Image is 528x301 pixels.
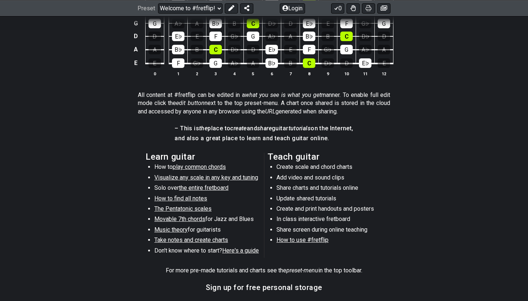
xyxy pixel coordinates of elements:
[172,58,184,68] div: F
[132,17,140,30] td: G
[209,58,222,68] div: G
[191,45,203,54] div: B
[303,32,315,41] div: B♭
[247,58,259,68] div: A
[322,45,334,54] div: G♭
[346,3,360,13] button: Toggle Dexterity for all fretkits
[228,58,241,68] div: A♭
[172,19,184,28] div: A♭
[265,58,278,68] div: B♭
[263,70,281,77] th: 6
[303,19,315,28] div: E♭
[303,58,315,68] div: C
[300,70,319,77] th: 8
[175,124,353,133] h4: – This is place to and guitar on the Internet,
[265,108,275,115] em: URL
[137,5,155,12] span: Preset
[340,45,353,54] div: G
[280,3,305,13] button: Login
[172,32,184,41] div: E♭
[191,32,203,41] div: E
[225,70,244,77] th: 4
[286,267,318,274] em: preset-menu
[340,32,353,41] div: C
[228,19,241,28] div: B
[303,45,315,54] div: F
[148,19,161,28] div: G
[244,70,263,77] th: 5
[154,215,259,225] li: for Jazz and Blues
[378,19,390,28] div: G
[322,32,334,41] div: B
[191,58,203,68] div: G♭
[359,45,371,54] div: A♭
[359,19,371,28] div: G♭
[225,3,238,13] button: Edit Preset
[268,153,382,161] h2: Teach guitar
[247,45,259,54] div: D
[378,45,390,54] div: A
[154,195,207,202] span: How to find all notes
[199,125,208,132] em: the
[281,70,300,77] th: 7
[340,19,353,28] div: F
[378,58,390,68] div: E
[209,19,222,28] div: B♭
[188,70,206,77] th: 2
[245,91,322,98] em: what you see is what you get
[356,70,375,77] th: 11
[284,19,297,28] div: D
[276,195,381,205] li: Update shared tutorials
[331,3,344,13] button: 0
[375,70,393,77] th: 12
[228,32,241,41] div: G♭
[172,45,184,54] div: B♭
[145,70,164,77] th: 0
[265,45,278,54] div: E♭
[154,226,188,233] span: Music theory
[146,153,260,161] h2: Learn guitar
[276,205,381,215] li: Create and print handouts and posters
[132,56,140,70] td: E
[284,58,297,68] div: B
[284,32,297,41] div: A
[148,32,161,41] div: D
[154,163,259,173] li: How to
[132,43,140,57] td: A
[191,19,203,28] div: A
[169,70,188,77] th: 1
[276,215,381,225] li: In class interactive fretboard
[154,215,205,222] span: Movable 7th chords
[138,91,390,116] p: All content at #fretflip can be edited in a manner. To enable full edit mode click the next to th...
[284,45,297,54] div: E
[176,99,204,106] em: edit button
[206,70,225,77] th: 3
[265,32,278,41] div: A♭
[340,58,353,68] div: D
[173,163,226,170] span: play common chords
[247,19,259,28] div: C
[276,163,381,173] li: Create scale and chord charts
[209,32,222,41] div: F
[257,125,272,132] em: share
[154,226,259,236] li: for guitarists
[276,184,381,194] li: Share charts and tutorials online
[148,45,161,54] div: A
[265,19,278,28] div: D♭
[359,32,371,41] div: D♭
[166,266,362,275] p: For more pre-made tutorials and charts see the in the top toolbar.
[222,247,259,254] span: Here's a guide
[230,125,246,132] em: create
[289,125,311,132] em: tutorials
[158,3,223,13] select: Preset
[319,70,337,77] th: 9
[322,19,334,28] div: E
[322,58,334,68] div: D♭
[154,236,228,243] span: Take notes and create charts
[337,70,356,77] th: 10
[378,32,390,41] div: D
[359,58,371,68] div: E♭
[179,184,228,191] span: the entire fretboard
[154,184,259,194] li: Solo over
[377,3,390,13] button: Create image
